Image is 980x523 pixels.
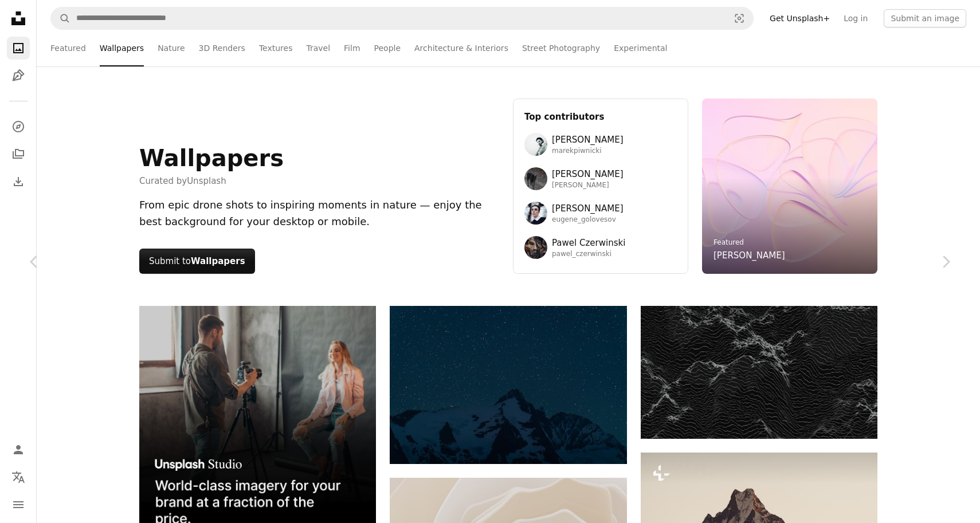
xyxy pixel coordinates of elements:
button: Visual search [726,7,753,29]
a: 3D Renders [199,30,245,66]
a: Textures [259,30,293,66]
a: Experimental [614,30,667,66]
button: Search Unsplash [51,7,70,29]
h1: Wallpapers [139,144,284,172]
h3: Top contributors [524,110,677,124]
img: Avatar of user Eugene Golovesov [524,202,547,225]
a: Unsplash [187,176,226,186]
a: Log in / Sign up [7,438,30,461]
strong: Wallpapers [191,256,245,266]
a: Avatar of user Eugene Golovesov[PERSON_NAME]eugene_golovesov [524,202,677,225]
span: [PERSON_NAME] [552,167,624,181]
button: Menu [7,493,30,516]
a: Get Unsplash+ [763,9,837,27]
span: Pawel Czerwinski [552,236,625,250]
a: Avatar of user Marek Piwnicki[PERSON_NAME]marekpiwnicki [524,133,677,156]
a: Photos [7,37,30,60]
a: Nature [158,30,185,66]
a: Log in [837,9,875,27]
img: Snowy mountain peak under a starry night sky [390,306,626,464]
a: Avatar of user Pawel CzerwinskiPawel Czerwinskipawel_czerwinski [524,236,677,259]
span: pawel_czerwinski [552,250,625,259]
a: Next [911,207,980,317]
img: Avatar of user Wolfgang Hasselmann [524,167,547,190]
button: Language [7,466,30,489]
a: Explore [7,115,30,138]
span: Curated by [139,174,284,188]
form: Find visuals sitewide [50,7,754,30]
a: Avatar of user Wolfgang Hasselmann[PERSON_NAME][PERSON_NAME] [524,167,677,190]
div: From epic drone shots to inspiring moments in nature — enjoy the best background for your desktop... [139,197,499,230]
a: People [374,30,401,66]
a: Download History [7,170,30,193]
span: [PERSON_NAME] [552,133,624,147]
a: Abstract dark landscape with textured mountain peaks. [641,367,877,377]
img: Avatar of user Marek Piwnicki [524,133,547,156]
a: Featured [714,238,744,246]
span: marekpiwnicki [552,147,624,156]
a: Collections [7,143,30,166]
a: [PERSON_NAME] [714,249,785,262]
a: Architecture & Interiors [414,30,508,66]
a: Featured [50,30,86,66]
img: Abstract dark landscape with textured mountain peaks. [641,306,877,439]
button: Submit toWallpapers [139,249,255,274]
a: Snowy mountain peak under a starry night sky [390,380,626,390]
span: eugene_golovesov [552,215,624,225]
span: [PERSON_NAME] [552,181,624,190]
button: Submit an image [884,9,966,27]
img: Avatar of user Pawel Czerwinski [524,236,547,259]
a: Film [344,30,360,66]
a: Street Photography [522,30,600,66]
span: [PERSON_NAME] [552,202,624,215]
a: Illustrations [7,64,30,87]
a: Travel [306,30,330,66]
